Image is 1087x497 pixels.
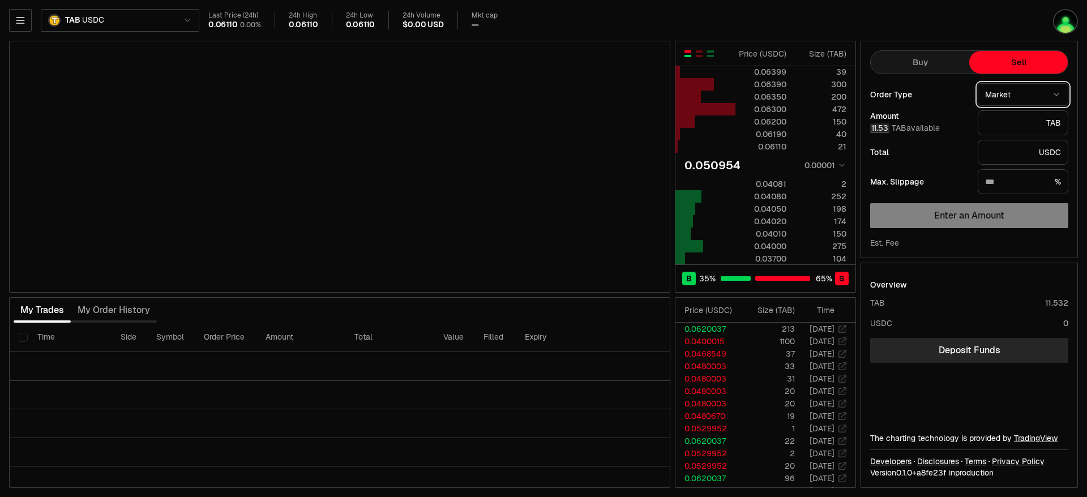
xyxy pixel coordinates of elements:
[796,178,846,190] div: 2
[796,128,846,140] div: 40
[741,472,795,485] td: 96
[195,323,256,352] th: Order Price
[741,435,795,447] td: 22
[870,178,969,186] div: Max. Slippage
[810,411,834,421] time: [DATE]
[741,323,795,335] td: 213
[796,253,846,264] div: 104
[684,305,741,316] div: Price ( USDC )
[675,372,741,385] td: 0.0480003
[796,116,846,127] div: 150
[741,422,795,435] td: 1
[741,397,795,410] td: 20
[736,91,786,102] div: 0.06350
[516,323,596,352] th: Expiry
[1063,318,1068,329] div: 0
[10,41,670,292] iframe: Financial Chart
[71,299,157,322] button: My Order History
[28,323,111,352] th: Time
[736,128,786,140] div: 0.06190
[289,20,318,30] div: 0.06110
[675,485,741,497] td: 0.0695978
[695,49,704,58] button: Show Sell Orders Only
[870,338,1068,363] a: Deposit Funds
[686,273,692,284] span: B
[810,349,834,359] time: [DATE]
[750,305,795,316] div: Size ( TAB )
[810,473,834,483] time: [DATE]
[870,467,1068,478] div: Version 0.1.0 + in production
[870,432,1068,444] div: The charting technology is provided by
[810,423,834,434] time: [DATE]
[796,241,846,252] div: 275
[675,410,741,422] td: 0.0480670
[741,372,795,385] td: 31
[992,456,1045,467] a: Privacy Policy
[675,385,741,397] td: 0.0480003
[810,361,834,371] time: [DATE]
[736,191,786,202] div: 0.04080
[14,299,71,322] button: My Trades
[675,472,741,485] td: 0.0620037
[403,11,443,20] div: 24h Volume
[675,447,741,460] td: 0.0529952
[675,360,741,372] td: 0.0480003
[796,141,846,152] div: 21
[112,323,147,352] th: Side
[810,448,834,459] time: [DATE]
[870,297,885,309] div: TAB
[736,79,786,90] div: 0.06390
[978,140,1068,165] div: USDC
[871,51,969,74] button: Buy
[796,91,846,102] div: 200
[796,48,846,59] div: Size ( TAB )
[1045,297,1068,309] div: 11.532
[49,15,59,25] img: TAB Logo
[804,305,834,316] div: Time
[810,324,834,334] time: [DATE]
[796,203,846,215] div: 198
[706,49,715,58] button: Show Buy Orders Only
[741,385,795,397] td: 20
[741,460,795,472] td: 20
[736,216,786,227] div: 0.04020
[736,178,786,190] div: 0.04081
[810,399,834,409] time: [DATE]
[870,279,907,290] div: Overview
[810,486,834,496] time: [DATE]
[870,237,899,249] div: Est. Fee
[810,336,834,346] time: [DATE]
[675,397,741,410] td: 0.0480003
[675,435,741,447] td: 0.0620037
[19,333,28,342] button: Select all
[839,273,845,284] span: S
[870,123,940,133] span: TAB available
[683,49,692,58] button: Show Buy and Sell Orders
[82,15,104,25] span: USDC
[741,348,795,360] td: 37
[810,374,834,384] time: [DATE]
[472,11,498,20] div: Mkt cap
[289,11,318,20] div: 24h High
[810,386,834,396] time: [DATE]
[810,436,834,446] time: [DATE]
[403,20,443,30] div: $0.00 USD
[736,48,786,59] div: Price ( USDC )
[870,148,969,156] div: Total
[796,104,846,115] div: 472
[796,191,846,202] div: 252
[816,273,832,284] span: 65 %
[208,11,261,20] div: Last Price (24h)
[208,20,238,30] div: 0.06110
[675,422,741,435] td: 0.0529952
[736,141,786,152] div: 0.06110
[969,51,1068,74] button: Sell
[741,485,795,497] td: 649
[741,447,795,460] td: 2
[978,169,1068,194] div: %
[1014,433,1058,443] a: TradingView
[978,83,1068,106] button: Market
[474,323,516,352] th: Filled
[346,20,375,30] div: 0.06110
[870,318,892,329] div: USDC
